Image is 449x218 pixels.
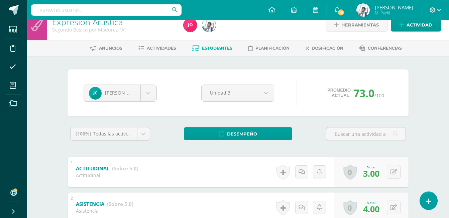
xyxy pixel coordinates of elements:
[138,43,176,54] a: Actividades
[202,85,274,101] a: Unidad 3
[391,18,441,32] a: Actividad
[363,200,379,205] div: Nota:
[52,26,176,33] div: Segundo Básico por Madurez 'A'
[343,200,357,215] a: 0
[248,43,290,54] a: Planificación
[375,10,413,16] span: Mi Perfil
[337,9,345,16] span: 18
[71,127,150,140] a: (100%)Todas las actividades de esta unidad
[326,18,387,32] a: Herramientas
[52,17,176,26] h1: Expresión Artística
[105,90,142,96] span: [PERSON_NAME]
[184,127,292,140] a: Desempeño
[368,46,402,51] span: Conferencias
[76,165,109,172] b: ACTITUDINAL
[202,18,216,32] img: 8923f2f30d3d82c54aba1834663a8507.png
[90,43,122,54] a: Anuncios
[363,203,379,215] span: 4.00
[255,46,290,51] span: Planificación
[407,19,432,31] span: Actividad
[76,201,104,207] b: ASISTENCIA
[93,130,176,137] span: Todas las actividades de esta unidad
[76,130,91,137] span: (100%)
[227,128,257,140] span: Desempeño
[341,19,379,31] span: Herramientas
[107,201,133,207] strong: (Sobre 5.0)
[76,199,133,210] a: ASISTENCIA (Sobre 5.0)
[356,3,370,17] img: 8923f2f30d3d82c54aba1834663a8507.png
[359,43,402,54] a: Conferencias
[76,163,138,174] a: ACTITUDINAL (Sobre 5.0)
[76,172,138,178] div: Actitudinal
[184,18,197,32] img: a689aa7ec0f4d9b33e1105774b66cae5.png
[327,88,351,98] span: Promedio actual:
[353,86,374,100] span: 73.0
[306,43,343,54] a: Dosificación
[89,87,102,100] img: 45c648fbb1fe3c67ee0afbb6f068e78c.png
[312,46,343,51] span: Dosificación
[84,85,156,101] a: [PERSON_NAME]
[210,85,249,101] span: Unidad 3
[112,165,138,172] strong: (Sobre 5.0)
[31,4,182,16] input: Busca un usuario...
[147,46,176,51] span: Actividades
[99,46,122,51] span: Anuncios
[202,46,232,51] span: Estudiantes
[343,164,357,180] a: 0
[192,43,232,54] a: Estudiantes
[374,92,384,99] span: /100
[363,165,379,169] div: Nota:
[326,127,406,141] input: Buscar una actividad aquí...
[52,16,123,28] a: Expresión Artística
[363,168,379,179] span: 3.00
[76,208,133,214] div: Asistencia
[375,4,413,11] span: [PERSON_NAME]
